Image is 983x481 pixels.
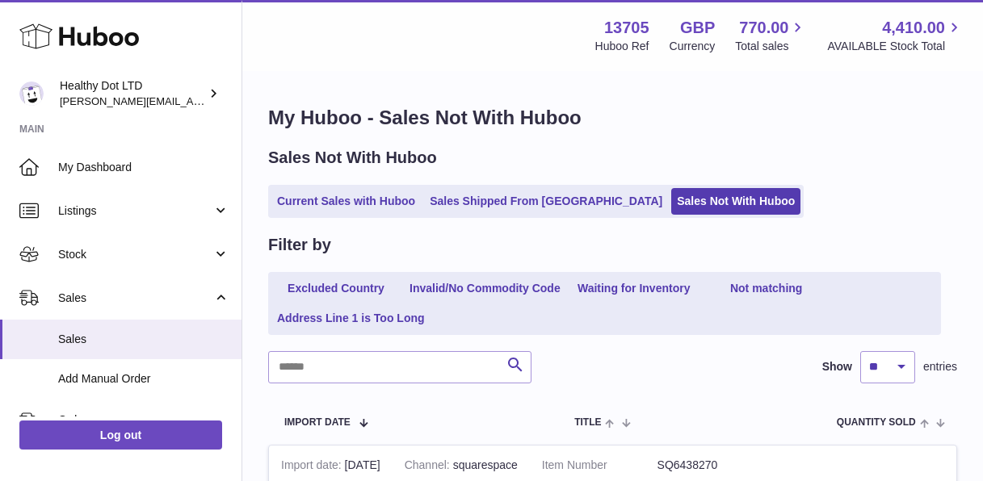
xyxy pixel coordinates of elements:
div: Huboo Ref [595,39,649,54]
span: My Dashboard [58,160,229,175]
dd: SQ6438270 [657,458,773,473]
span: Sales [58,332,229,347]
a: Waiting for Inventory [569,275,699,302]
strong: GBP [680,17,715,39]
span: Stock [58,247,212,262]
h1: My Huboo - Sales Not With Huboo [268,105,957,131]
span: Sales [58,291,212,306]
span: Quantity Sold [837,417,916,428]
span: AVAILABLE Stock Total [827,39,964,54]
div: squarespace [405,458,518,473]
h2: Sales Not With Huboo [268,147,437,169]
a: Sales Not With Huboo [671,188,800,215]
a: Not matching [702,275,831,302]
a: Address Line 1 is Too Long [271,305,431,332]
span: [PERSON_NAME][EMAIL_ADDRESS][DOMAIN_NAME] [60,94,324,107]
span: 4,410.00 [882,17,945,39]
span: entries [923,359,957,374]
div: Healthy Dot LTD [60,78,205,109]
strong: Channel [405,458,453,475]
a: 4,410.00 AVAILABLE Stock Total [827,17,964,54]
span: 770.00 [739,17,788,39]
span: Total sales [735,39,807,54]
span: Orders [58,412,212,428]
dt: Item Number [542,458,657,473]
a: Current Sales with Huboo [271,188,421,215]
div: Currency [670,39,716,54]
span: Listings [58,203,212,219]
span: Add Manual Order [58,371,229,387]
h2: Filter by [268,234,331,256]
img: Dorothy@healthydot.com [19,82,44,106]
a: Invalid/No Commodity Code [404,275,566,302]
span: Title [574,417,601,428]
a: Log out [19,420,222,450]
a: 770.00 Total sales [735,17,807,54]
strong: 13705 [604,17,649,39]
strong: Import date [281,458,345,475]
label: Show [822,359,852,374]
span: Import date [284,417,351,428]
a: Excluded Country [271,275,401,302]
a: Sales Shipped From [GEOGRAPHIC_DATA] [424,188,668,215]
